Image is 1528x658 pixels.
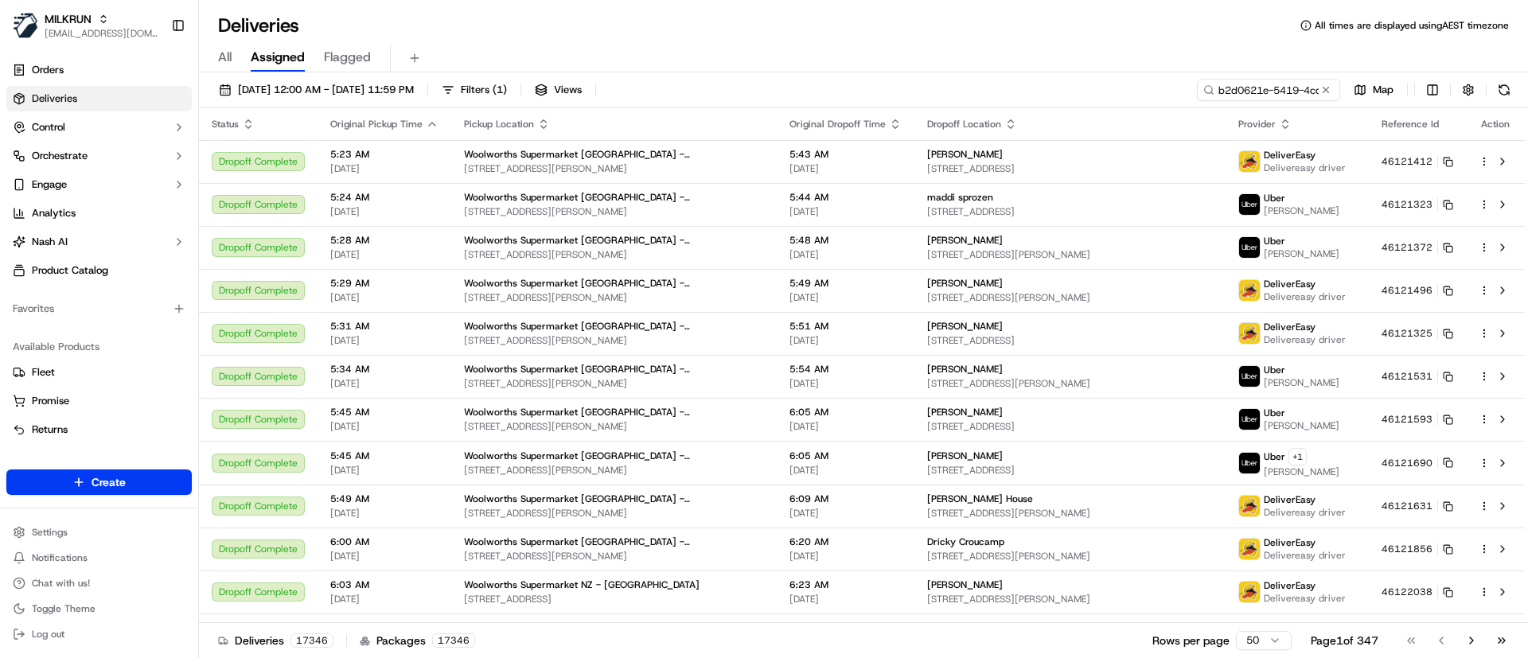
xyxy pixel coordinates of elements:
[92,474,126,490] span: Create
[789,593,902,605] span: [DATE]
[789,320,902,333] span: 5:51 AM
[1264,450,1285,463] span: Uber
[6,229,192,255] button: Nash AI
[927,493,1033,505] span: [PERSON_NAME] House
[45,27,158,40] button: [EMAIL_ADDRESS][DOMAIN_NAME]
[461,83,507,97] span: Filters
[927,420,1213,433] span: [STREET_ADDRESS]
[32,577,90,590] span: Chat with us!
[6,598,192,620] button: Toggle Theme
[1239,496,1260,516] img: delivereasy_logo.png
[789,450,902,462] span: 6:05 AM
[1382,543,1453,555] button: 46121856
[1382,413,1453,426] button: 46121593
[927,205,1213,218] span: [STREET_ADDRESS]
[6,417,192,442] button: Returns
[330,334,439,347] span: [DATE]
[6,115,192,140] button: Control
[6,6,165,45] button: MILKRUNMILKRUN[EMAIL_ADDRESS][DOMAIN_NAME]
[45,11,92,27] button: MILKRUN
[464,420,764,433] span: [STREET_ADDRESS][PERSON_NAME]
[6,360,192,385] button: Fleet
[1239,323,1260,344] img: delivereasy_logo.png
[789,406,902,419] span: 6:05 AM
[1382,155,1453,168] button: 46121412
[1239,366,1260,387] img: uber-new-logo.jpeg
[464,406,764,419] span: Woolworths Supermarket [GEOGRAPHIC_DATA] - [GEOGRAPHIC_DATA]
[789,578,902,591] span: 6:23 AM
[32,602,95,615] span: Toggle Theme
[330,277,439,290] span: 5:29 AM
[927,320,1003,333] span: [PERSON_NAME]
[789,621,902,634] span: 6:25 AM
[789,118,886,130] span: Original Dropoff Time
[6,469,192,495] button: Create
[1315,19,1509,32] span: All times are displayed using AEST timezone
[927,118,1001,130] span: Dropoff Location
[330,493,439,505] span: 5:49 AM
[1373,83,1394,97] span: Map
[1264,376,1339,389] span: [PERSON_NAME]
[432,633,475,648] div: 17346
[789,535,902,548] span: 6:20 AM
[330,578,439,591] span: 6:03 AM
[32,149,88,163] span: Orchestrate
[32,263,108,278] span: Product Catalog
[6,143,192,169] button: Orchestrate
[32,394,69,408] span: Promise
[927,593,1213,605] span: [STREET_ADDRESS][PERSON_NAME]
[789,377,902,390] span: [DATE]
[1239,151,1260,172] img: delivereasy_logo.png
[6,258,192,283] a: Product Catalog
[330,621,439,634] span: 6:05 AM
[6,572,192,594] button: Chat with us!
[464,377,764,390] span: [STREET_ADDRESS][PERSON_NAME]
[1264,204,1339,217] span: [PERSON_NAME]
[789,493,902,505] span: 6:09 AM
[1239,453,1260,473] img: uber-new-logo.jpeg
[789,420,902,433] span: [DATE]
[1264,465,1339,478] span: [PERSON_NAME]
[6,623,192,645] button: Log out
[218,633,333,648] div: Deliveries
[464,363,764,376] span: Woolworths Supermarket [GEOGRAPHIC_DATA] - [GEOGRAPHIC_DATA]
[464,334,764,347] span: [STREET_ADDRESS][PERSON_NAME]
[32,365,55,380] span: Fleet
[330,550,439,563] span: [DATE]
[464,118,534,130] span: Pickup Location
[330,148,439,161] span: 5:23 AM
[212,79,421,101] button: [DATE] 12:00 AM - [DATE] 11:59 PM
[360,633,475,648] div: Packages
[1382,586,1453,598] button: 46122038
[789,205,902,218] span: [DATE]
[464,320,764,333] span: Woolworths Supermarket [GEOGRAPHIC_DATA] - [GEOGRAPHIC_DATA]
[1479,118,1512,130] div: Action
[330,248,439,261] span: [DATE]
[789,148,902,161] span: 5:43 AM
[218,13,299,38] h1: Deliveries
[927,191,993,204] span: maddi sprozen
[435,79,514,101] button: Filters(1)
[789,291,902,304] span: [DATE]
[927,234,1003,247] span: [PERSON_NAME]
[330,406,439,419] span: 5:45 AM
[789,464,902,477] span: [DATE]
[464,578,700,591] span: Woolworths Supermarket NZ - [GEOGRAPHIC_DATA]
[6,201,192,226] a: Analytics
[1382,198,1453,211] button: 46121323
[927,464,1213,477] span: [STREET_ADDRESS]
[330,535,439,548] span: 6:00 AM
[1152,633,1230,648] p: Rows per page
[13,365,185,380] a: Fleet
[330,363,439,376] span: 5:34 AM
[789,162,902,175] span: [DATE]
[927,363,1003,376] span: [PERSON_NAME]
[330,593,439,605] span: [DATE]
[238,83,414,97] span: [DATE] 12:00 AM - [DATE] 11:59 PM
[789,248,902,261] span: [DATE]
[1288,448,1307,465] button: +1
[464,205,764,218] span: [STREET_ADDRESS][PERSON_NAME]
[32,422,68,437] span: Returns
